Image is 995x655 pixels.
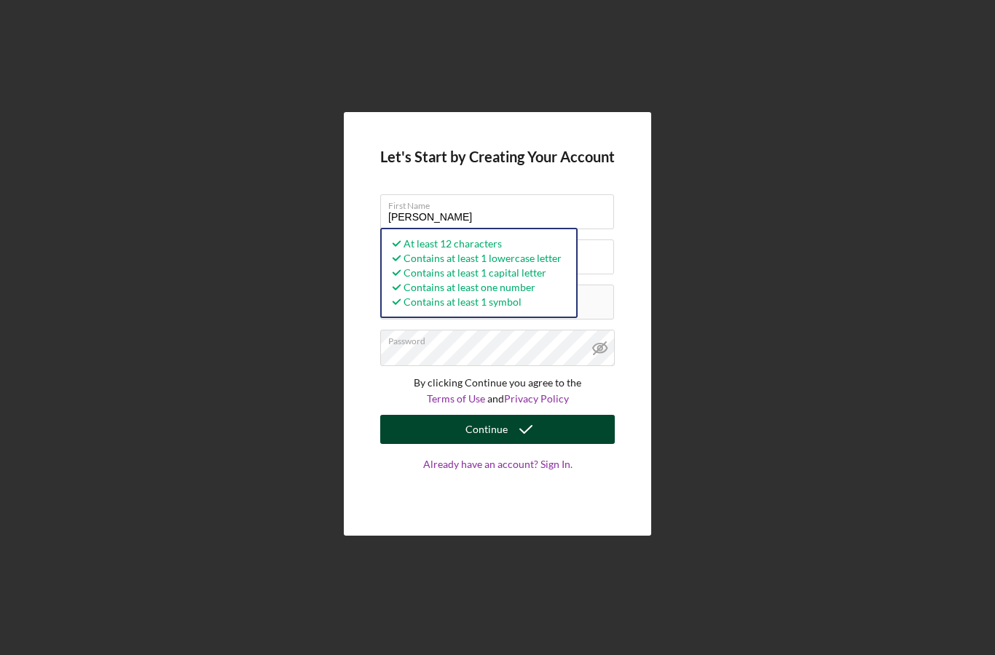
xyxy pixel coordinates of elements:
label: Password [388,330,614,346]
div: Contains at least 1 symbol [389,295,562,309]
div: Contains at least 1 lowercase letter [389,251,562,266]
a: Privacy Policy [504,392,569,405]
a: Already have an account? Sign In. [380,458,615,499]
a: Terms of Use [427,392,485,405]
p: By clicking Continue you agree to the and [380,375,615,408]
label: First Name [388,195,614,211]
button: Continue [380,415,615,444]
div: Contains at least 1 capital letter [389,266,562,280]
div: Contains at least one number [389,280,562,295]
div: Continue [465,415,508,444]
h4: Let's Start by Creating Your Account [380,148,615,165]
div: At least 12 characters [389,237,562,251]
